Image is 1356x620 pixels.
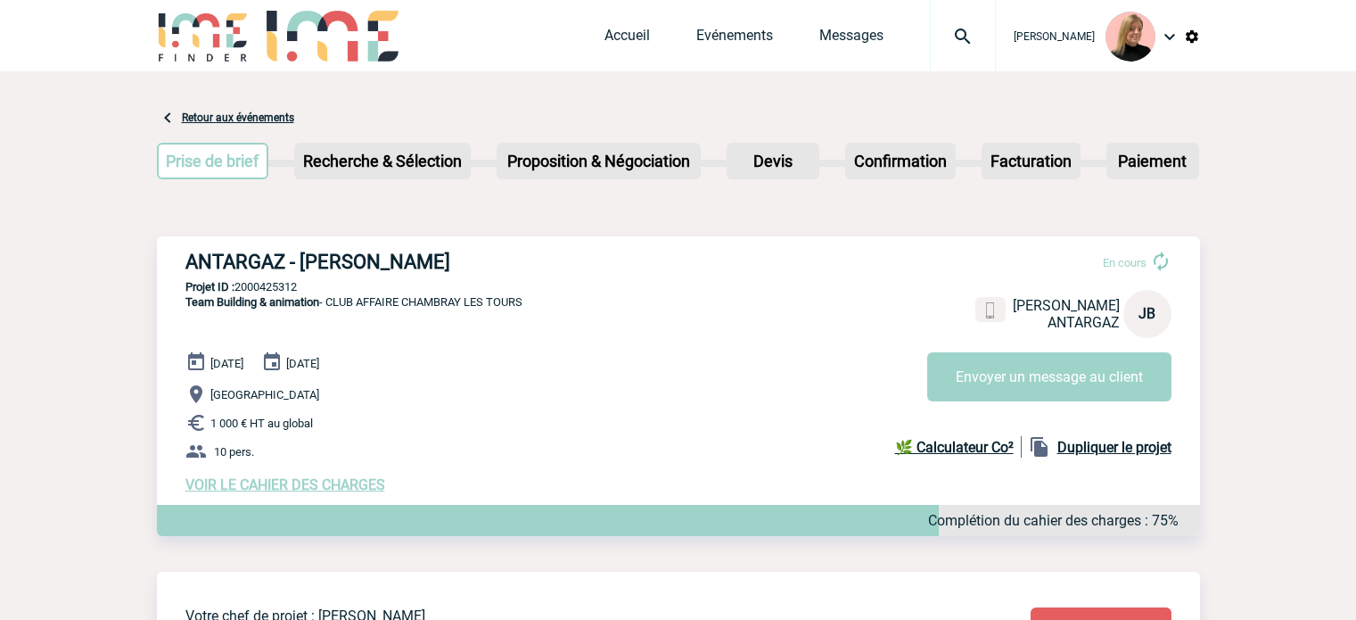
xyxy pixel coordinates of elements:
[696,27,773,52] a: Evénements
[157,11,250,62] img: IME-Finder
[185,251,720,273] h3: ANTARGAZ - [PERSON_NAME]
[982,302,999,318] img: portable.png
[895,439,1014,456] b: 🌿 Calculateur Co²
[1029,436,1050,458] img: file_copy-black-24dp.png
[1105,12,1155,62] img: 131233-0.png
[185,295,319,309] span: Team Building & animation
[185,280,234,293] b: Projet ID :
[1103,256,1146,269] span: En cours
[983,145,1079,178] p: Facturation
[895,436,1022,458] a: 🌿 Calculateur Co²
[604,27,650,52] a: Accueil
[1108,145,1197,178] p: Paiement
[847,145,954,178] p: Confirmation
[185,476,385,493] a: VOIR LE CAHIER DES CHARGES
[286,357,319,370] span: [DATE]
[210,357,243,370] span: [DATE]
[185,295,522,309] span: - CLUB AFFAIRE CHAMBRAY LES TOURS
[210,417,313,430] span: 1 000 € HT au global
[182,112,294,124] a: Retour aux événements
[210,388,319,401] span: [GEOGRAPHIC_DATA]
[728,145,818,178] p: Devis
[157,280,1200,293] p: 2000425312
[1057,439,1171,456] b: Dupliquer le projet
[927,352,1171,401] button: Envoyer un message au client
[498,145,699,178] p: Proposition & Négociation
[296,145,469,178] p: Recherche & Sélection
[819,27,883,52] a: Messages
[1138,305,1155,322] span: JB
[159,145,267,178] p: Prise de brief
[1013,297,1120,314] span: [PERSON_NAME]
[1014,30,1095,43] span: [PERSON_NAME]
[1048,314,1120,331] span: ANTARGAZ
[214,445,254,459] span: 10 pers.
